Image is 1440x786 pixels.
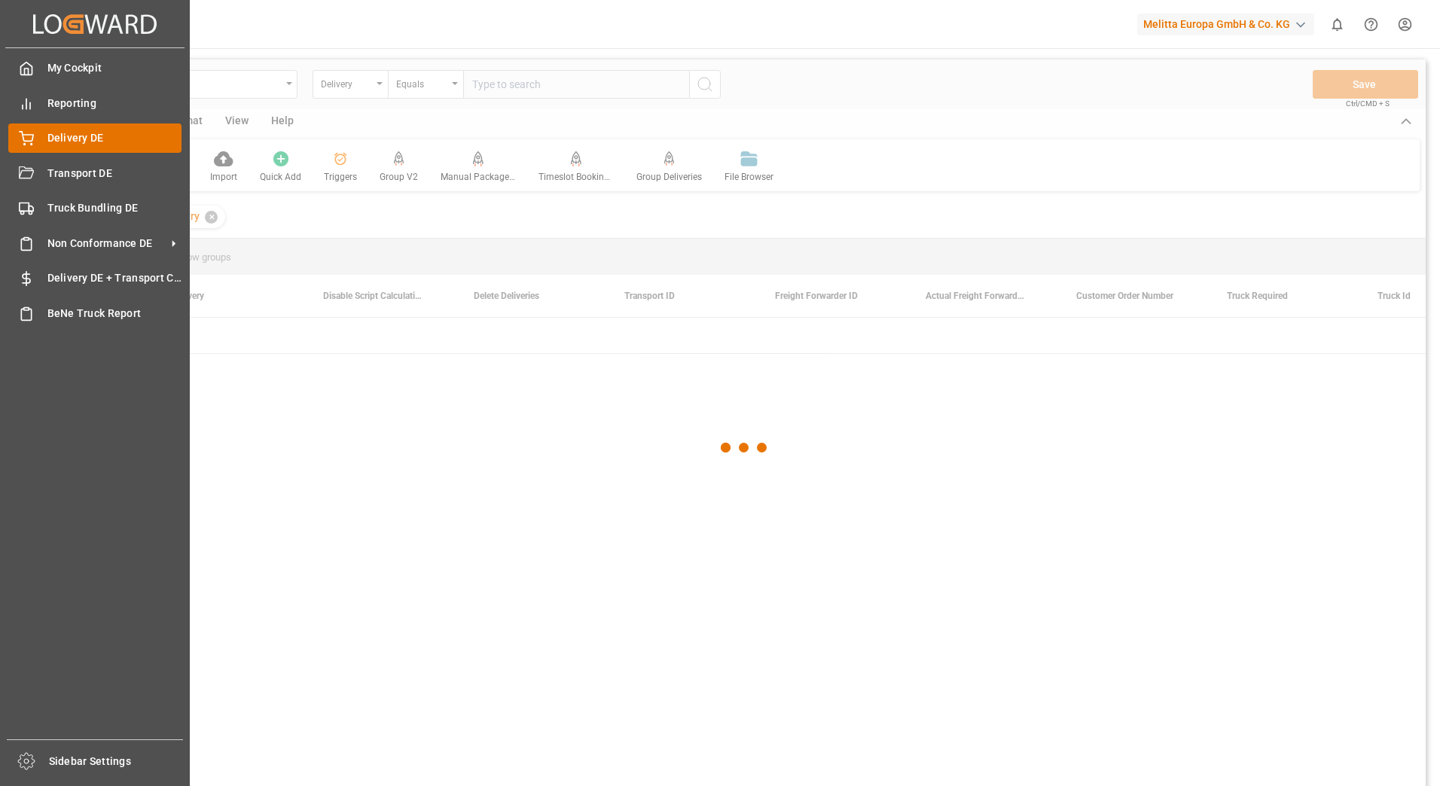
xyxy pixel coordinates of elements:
[8,298,182,327] a: BeNe Truck Report
[47,166,182,181] span: Transport DE
[47,60,182,76] span: My Cockpit
[47,306,182,321] span: BeNe Truck Report
[47,270,182,286] span: Delivery DE + Transport Cost
[47,236,166,251] span: Non Conformance DE
[8,264,182,293] a: Delivery DE + Transport Cost
[8,123,182,153] a: Delivery DE
[47,96,182,111] span: Reporting
[1320,8,1354,41] button: show 0 new notifications
[47,200,182,216] span: Truck Bundling DE
[47,130,182,146] span: Delivery DE
[8,193,182,223] a: Truck Bundling DE
[1354,8,1388,41] button: Help Center
[8,88,182,117] a: Reporting
[8,158,182,187] a: Transport DE
[49,754,184,769] span: Sidebar Settings
[1137,14,1314,35] div: Melitta Europa GmbH & Co. KG
[8,53,182,83] a: My Cockpit
[1137,10,1320,38] button: Melitta Europa GmbH & Co. KG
